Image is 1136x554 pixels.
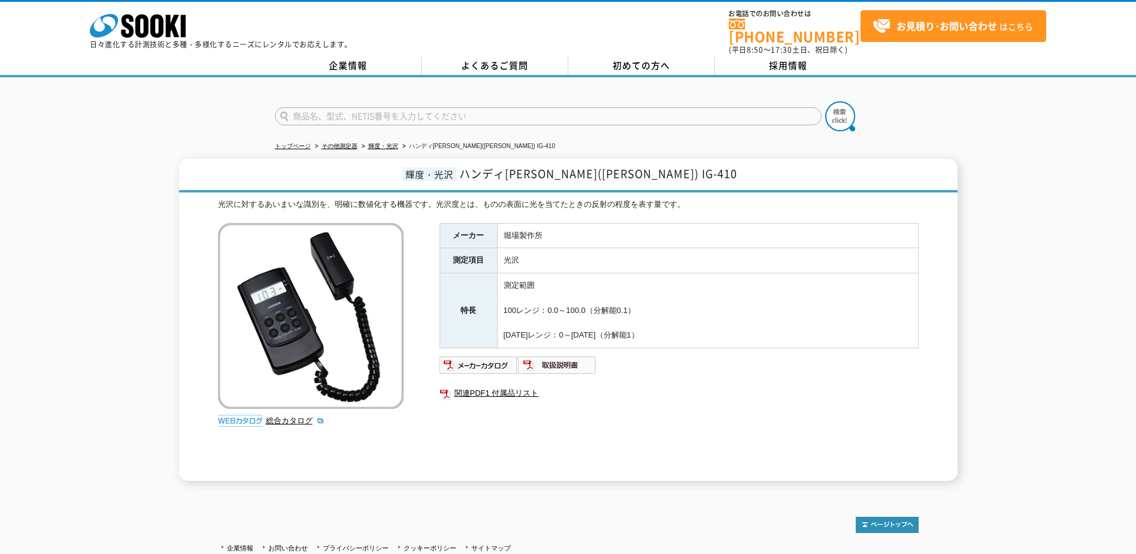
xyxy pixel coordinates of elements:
span: 輝度・光沢 [402,167,456,181]
span: はこちら [873,17,1033,35]
a: よくあるご質問 [422,57,568,75]
a: 総合カタログ [266,416,325,425]
img: トップページへ [856,517,919,533]
span: 8:50 [747,44,764,55]
td: 堀場製作所 [497,223,918,248]
img: メーカーカタログ [440,356,518,375]
img: 取扱説明書 [518,356,596,375]
li: ハンディ[PERSON_NAME]([PERSON_NAME]) IG-410 [400,140,556,153]
a: 関連PDF1 付属品リスト [440,386,919,401]
a: プライバシーポリシー [323,544,389,552]
img: webカタログ [218,415,263,427]
a: [PHONE_NUMBER] [729,19,861,43]
span: お電話でのお問い合わせは [729,10,861,17]
a: 採用情報 [715,57,862,75]
a: お問い合わせ [268,544,308,552]
a: 輝度・光沢 [368,143,398,149]
img: btn_search.png [825,101,855,131]
a: サイトマップ [471,544,511,552]
td: 光沢 [497,248,918,273]
a: トップページ [275,143,311,149]
th: メーカー [440,223,497,248]
span: (平日 ～ 土日、祝日除く) [729,44,847,55]
a: 取扱説明書 [518,363,596,372]
input: 商品名、型式、NETIS番号を入力してください [275,107,822,125]
a: お見積り･お問い合わせはこちら [861,10,1046,42]
p: 日々進化する計測技術と多種・多様化するニーズにレンタルでお応えします。 [90,41,352,48]
a: クッキーポリシー [404,544,456,552]
a: メーカーカタログ [440,363,518,372]
th: 測定項目 [440,248,497,273]
strong: お見積り･お問い合わせ [896,19,997,33]
a: その他測定器 [322,143,358,149]
img: ハンディ光沢計(グロスチェッカ) IG-410 [218,223,404,409]
a: 企業情報 [227,544,253,552]
span: 初めての方へ [613,59,670,72]
div: 光沢に対するあいまいな識別を、明確に数値化する機器です。光沢度とは、ものの表面に光を当てたときの反射の程度を表す量です。 [218,198,919,211]
span: 17:30 [771,44,792,55]
a: 企業情報 [275,57,422,75]
span: ハンディ[PERSON_NAME]([PERSON_NAME]) IG-410 [459,165,737,182]
th: 特長 [440,273,497,348]
a: 初めての方へ [568,57,715,75]
td: 測定範囲 100レンジ：0.0～100.0（分解能0.1） [DATE]レンジ：0～[DATE]（分解能1） [497,273,918,348]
